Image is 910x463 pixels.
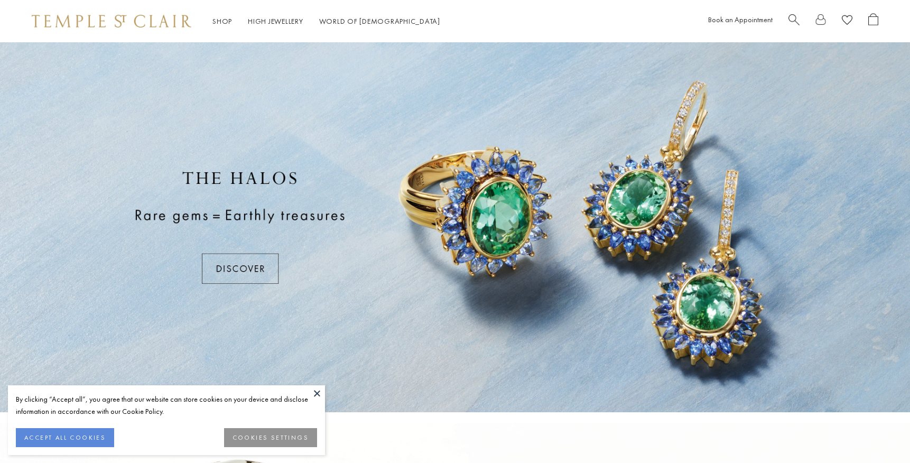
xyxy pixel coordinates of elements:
[319,16,440,26] a: World of [DEMOGRAPHIC_DATA]World of [DEMOGRAPHIC_DATA]
[224,428,317,447] button: COOKIES SETTINGS
[857,413,899,452] iframe: Gorgias live chat messenger
[868,13,878,30] a: Open Shopping Bag
[842,13,852,30] a: View Wishlist
[16,393,317,418] div: By clicking “Accept all”, you agree that our website can store cookies on your device and disclos...
[788,13,800,30] a: Search
[708,15,773,24] a: Book an Appointment
[16,428,114,447] button: ACCEPT ALL COOKIES
[32,15,191,27] img: Temple St. Clair
[212,16,232,26] a: ShopShop
[248,16,303,26] a: High JewelleryHigh Jewellery
[212,15,440,28] nav: Main navigation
